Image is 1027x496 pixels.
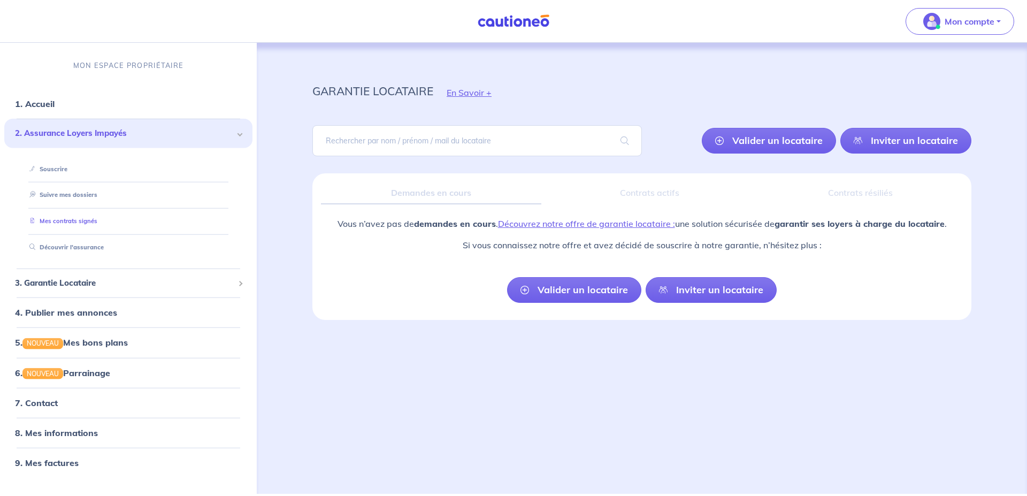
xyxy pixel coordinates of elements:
[17,160,240,178] div: Souscrire
[17,239,240,256] div: Découvrir l'assurance
[17,186,240,204] div: Suivre mes dossiers
[15,457,79,468] a: 9. Mes factures
[702,128,836,154] a: Valider un locataire
[4,273,252,294] div: 3. Garantie Locataire
[15,98,55,109] a: 1. Accueil
[338,239,947,251] p: Si vous connaissez notre offre et avez décidé de souscrire à notre garantie, n’hésitez plus :
[775,218,945,229] strong: garantir ses loyers à charge du locataire
[17,212,240,230] div: Mes contrats signés
[473,14,554,28] img: Cautioneo
[840,128,971,154] a: Inviter un locataire
[25,165,67,172] a: Souscrire
[507,277,641,303] a: Valider un locataire
[945,15,994,28] p: Mon compte
[25,243,104,251] a: Découvrir l'assurance
[15,307,117,318] a: 4. Publier mes annonces
[4,93,252,115] div: 1. Accueil
[15,277,234,289] span: 3. Garantie Locataire
[312,125,642,156] input: Rechercher par nom / prénom / mail du locataire
[646,277,777,303] a: Inviter un locataire
[4,332,252,353] div: 5.NOUVEAUMes bons plans
[608,126,642,156] span: search
[73,60,183,71] p: MON ESPACE PROPRIÉTAIRE
[4,362,252,383] div: 6.NOUVEAUParrainage
[15,127,234,140] span: 2. Assurance Loyers Impayés
[498,218,675,229] a: Découvrez notre offre de garantie locataire :
[15,397,58,408] a: 7. Contact
[414,218,496,229] strong: demandes en cours
[923,13,940,30] img: illu_account_valid_menu.svg
[15,427,98,438] a: 8. Mes informations
[15,337,128,348] a: 5.NOUVEAUMes bons plans
[15,367,110,378] a: 6.NOUVEAUParrainage
[338,217,947,230] p: Vous n’avez pas de . une solution sécurisée de .
[4,302,252,323] div: 4. Publier mes annonces
[25,191,97,199] a: Suivre mes dossiers
[4,392,252,413] div: 7. Contact
[312,81,433,101] p: garantie locataire
[4,422,252,443] div: 8. Mes informations
[25,217,97,225] a: Mes contrats signés
[433,77,505,108] button: En Savoir +
[4,119,252,148] div: 2. Assurance Loyers Impayés
[4,452,252,473] div: 9. Mes factures
[906,8,1014,35] button: illu_account_valid_menu.svgMon compte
